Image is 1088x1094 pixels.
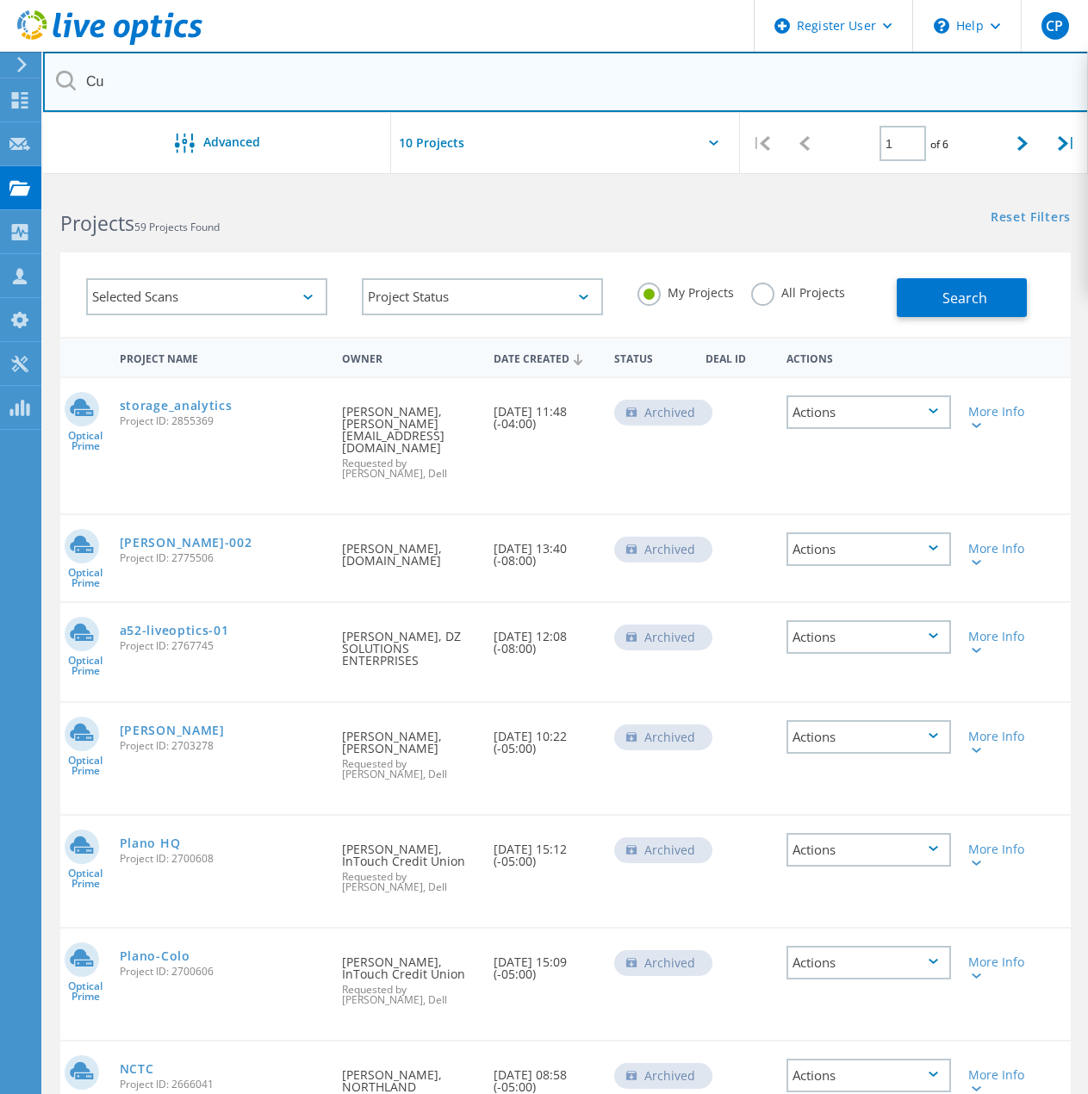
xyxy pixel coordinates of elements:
[120,400,233,412] a: storage_analytics
[786,1059,951,1092] div: Actions
[60,568,111,588] span: Optical Prime
[333,929,485,1023] div: [PERSON_NAME], InTouch Credit Union
[786,532,951,566] div: Actions
[333,816,485,910] div: [PERSON_NAME], InTouch Credit Union
[60,209,134,237] b: Projects
[942,289,987,308] span: Search
[342,985,476,1005] span: Requested by [PERSON_NAME], Dell
[930,137,948,152] span: of 6
[60,981,111,1002] span: Optical Prime
[968,543,1032,567] div: More Info
[934,18,949,34] svg: \n
[968,631,1032,655] div: More Info
[120,724,225,737] a: [PERSON_NAME]
[786,946,951,979] div: Actions
[120,416,325,426] span: Project ID: 2855369
[778,341,960,373] div: Actions
[614,400,712,426] div: Archived
[697,341,778,373] div: Deal Id
[120,950,190,962] a: Plano-Colo
[786,720,951,754] div: Actions
[968,956,1032,980] div: More Info
[485,378,606,447] div: [DATE] 11:48 (-04:00)
[120,537,252,549] a: [PERSON_NAME]-002
[60,755,111,776] span: Optical Prime
[120,967,325,977] span: Project ID: 2700606
[968,1069,1032,1093] div: More Info
[120,625,229,637] a: a52-liveoptics-01
[1046,19,1063,33] span: CP
[485,929,606,998] div: [DATE] 15:09 (-05:00)
[333,378,485,496] div: [PERSON_NAME], [PERSON_NAME][EMAIL_ADDRESS][DOMAIN_NAME]
[991,211,1071,226] a: Reset Filters
[485,703,606,772] div: [DATE] 10:22 (-05:00)
[968,406,1032,430] div: More Info
[333,341,485,373] div: Owner
[203,136,260,148] span: Advanced
[485,515,606,584] div: [DATE] 13:40 (-08:00)
[786,395,951,429] div: Actions
[60,868,111,889] span: Optical Prime
[362,278,603,315] div: Project Status
[120,854,325,864] span: Project ID: 2700608
[342,458,476,479] span: Requested by [PERSON_NAME], Dell
[897,278,1027,317] button: Search
[86,278,327,315] div: Selected Scans
[120,1079,325,1090] span: Project ID: 2666041
[333,703,485,797] div: [PERSON_NAME], [PERSON_NAME]
[968,730,1032,755] div: More Info
[614,1063,712,1089] div: Archived
[1044,113,1088,174] div: |
[111,341,333,373] div: Project Name
[60,431,111,451] span: Optical Prime
[120,741,325,751] span: Project ID: 2703278
[342,872,476,892] span: Requested by [PERSON_NAME], Dell
[120,641,325,651] span: Project ID: 2767745
[485,816,606,885] div: [DATE] 15:12 (-05:00)
[120,553,325,563] span: Project ID: 2775506
[333,603,485,684] div: [PERSON_NAME], DZ SOLUTIONS ENTERPRISES
[786,620,951,654] div: Actions
[968,843,1032,867] div: More Info
[606,341,697,373] div: Status
[60,656,111,676] span: Optical Prime
[120,1063,154,1075] a: NCTC
[637,283,734,299] label: My Projects
[751,283,845,299] label: All Projects
[614,837,712,863] div: Archived
[614,625,712,650] div: Archived
[485,603,606,672] div: [DATE] 12:08 (-08:00)
[614,724,712,750] div: Archived
[614,950,712,976] div: Archived
[740,113,784,174] div: |
[120,837,181,849] a: Plano HQ
[786,833,951,867] div: Actions
[614,537,712,563] div: Archived
[485,341,606,374] div: Date Created
[342,759,476,780] span: Requested by [PERSON_NAME], Dell
[134,220,220,234] span: 59 Projects Found
[333,515,485,584] div: [PERSON_NAME], [DOMAIN_NAME]
[17,36,202,48] a: Live Optics Dashboard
